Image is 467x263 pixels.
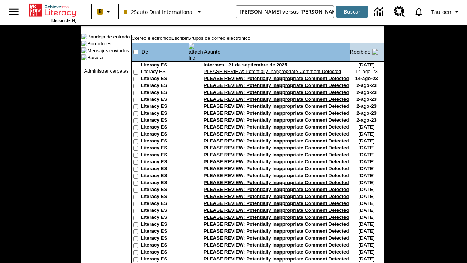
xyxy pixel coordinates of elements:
[359,214,375,220] nobr: [DATE]
[81,41,87,46] img: folder_icon.gif
[141,145,188,152] td: Literacy ES
[121,5,207,18] button: Clase: 25auto Dual International, Selecciona una clase
[171,35,188,41] a: Escribir
[204,187,349,192] a: PLEASE REVIEW: Potentially Inappropriate Comment Detected
[204,145,349,150] a: PLEASE REVIEW: Potentially Inappropriate Comment Detected
[87,34,130,39] a: Bandeja de entrada
[99,7,102,16] span: B
[94,5,116,18] button: Boost El color de la clase es melocotón. Cambiar el color de la clase.
[81,34,87,39] img: folder_icon_pick.gif
[141,242,188,249] td: Literacy ES
[359,159,375,164] nobr: [DATE]
[359,249,375,255] nobr: [DATE]
[359,242,375,248] nobr: [DATE]
[188,35,250,41] a: Grupos de correo electrónico
[29,2,76,23] div: Portada
[141,166,188,173] td: Literacy ES
[141,103,188,110] td: Literacy ES
[359,166,375,171] nobr: [DATE]
[409,2,428,21] a: Notificaciones
[204,110,349,116] a: PLEASE REVIEW: Potentially Inappropriate Comment Detected
[336,6,368,18] button: Buscar
[204,131,349,137] a: PLEASE REVIEW: Potentially Inappropriate Comment Detected
[356,96,377,102] nobr: 2-ago-23
[141,249,188,256] td: Literacy ES
[359,180,375,185] nobr: [DATE]
[141,207,188,214] td: Literacy ES
[359,131,375,137] nobr: [DATE]
[204,214,349,220] a: PLEASE REVIEW: Potentially Inappropriate Comment Detected
[359,124,375,130] nobr: [DATE]
[132,35,171,41] a: Correo electrónico
[359,173,375,178] nobr: [DATE]
[370,2,390,22] a: Centro de información
[141,131,188,138] td: Literacy ES
[141,201,188,207] td: Literacy ES
[141,138,188,145] td: Literacy ES
[359,207,375,213] nobr: [DATE]
[81,54,87,60] img: folder_icon.gif
[141,214,188,221] td: Literacy ES
[141,194,188,201] td: Literacy ES
[431,8,451,16] span: Tautoen
[204,117,349,123] a: PLEASE REVIEW: Potentially Inappropriate Comment Detected
[141,76,188,83] td: Literacy ES
[204,96,349,102] a: PLEASE REVIEW: Potentially Inappropriate Comment Detected
[359,221,375,227] nobr: [DATE]
[141,180,188,187] td: Literacy ES
[356,103,377,109] nobr: 2-ago-23
[204,201,349,206] a: PLEASE REVIEW: Potentially Inappropriate Comment Detected
[141,89,188,96] td: Literacy ES
[359,235,375,241] nobr: [DATE]
[87,55,103,60] a: Basura
[84,68,128,74] a: Administrar carpetas
[141,117,188,124] td: Literacy ES
[204,62,287,68] a: Informes - 21 de septiembre de 2025
[359,138,375,144] nobr: [DATE]
[204,124,349,130] a: PLEASE REVIEW: Potentially Inappropriate Comment Detected
[359,187,375,192] nobr: [DATE]
[141,221,188,228] td: Literacy ES
[142,49,148,55] a: De
[356,110,377,116] nobr: 2-ago-23
[356,83,377,88] nobr: 2-ago-23
[204,103,349,109] a: PLEASE REVIEW: Potentially Inappropriate Comment Detected
[81,47,87,53] img: folder_icon.gif
[355,76,378,81] nobr: 14-ago-23
[204,76,349,81] a: PLEASE REVIEW: Potentially Inappropriate Comment Detected
[124,8,194,16] span: 25auto Dual International
[204,49,221,55] a: Asunto
[359,201,375,206] nobr: [DATE]
[204,256,349,262] a: PLEASE REVIEW: Potentially Inappropriate Comment Detected
[204,89,349,95] a: PLEASE REVIEW: Potentially Inappropriate Comment Detected
[204,173,349,178] a: PLEASE REVIEW: Potentially Inappropriate Comment Detected
[359,228,375,234] nobr: [DATE]
[350,49,371,55] a: Recibido
[204,159,349,164] a: PLEASE REVIEW: Potentially Inappropriate Comment Detected
[87,41,111,46] a: Borradores
[141,96,188,103] td: Literacy ES
[204,152,349,157] a: PLEASE REVIEW: Potentially Inappropriate Comment Detected
[204,83,349,88] a: PLEASE REVIEW: Potentially Inappropriate Comment Detected
[390,2,409,22] a: Centro de recursos, Se abrirá en una pestaña nueva.
[141,187,188,194] td: Literacy ES
[204,228,349,234] a: PLEASE REVIEW: Potentially Inappropriate Comment Detected
[141,235,188,242] td: Literacy ES
[355,69,378,74] nobr: 14-ago-23
[50,18,76,23] span: Edición de NJ
[141,124,188,131] td: Literacy ES
[3,1,24,23] button: Abrir el menú lateral
[204,194,349,199] a: PLEASE REVIEW: Potentially Inappropriate Comment Detected
[141,83,188,89] td: Literacy ES
[204,166,349,171] a: PLEASE REVIEW: Potentially Inappropriate Comment Detected
[204,69,341,74] a: PLEASE REVIEW: Potentially Inappropriate Comment Detected
[204,235,349,241] a: PLEASE REVIEW: Potentially Inappropriate Comment Detected
[141,159,188,166] td: Literacy ES
[204,221,349,227] a: PLEASE REVIEW: Potentially Inappropriate Comment Detected
[204,138,349,144] a: PLEASE REVIEW: Potentially Inappropriate Comment Detected
[141,69,188,76] td: Literacy ES
[87,48,129,53] a: Mensajes enviados
[141,152,188,159] td: Literacy ES
[204,180,349,185] a: PLEASE REVIEW: Potentially Inappropriate Comment Detected
[359,194,375,199] nobr: [DATE]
